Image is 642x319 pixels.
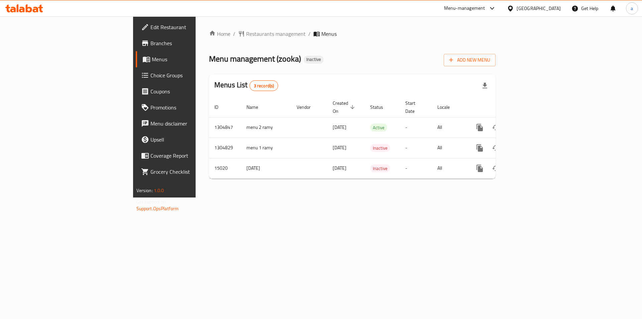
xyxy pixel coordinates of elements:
[214,103,227,111] span: ID
[150,136,235,144] span: Upsell
[241,138,291,158] td: menu 1 ramy
[432,117,466,138] td: All
[333,164,346,172] span: [DATE]
[250,83,278,89] span: 3 record(s)
[333,123,346,132] span: [DATE]
[477,78,493,94] div: Export file
[333,99,357,115] span: Created On
[136,132,240,148] a: Upsell
[152,55,235,63] span: Menus
[444,4,485,12] div: Menu-management
[370,165,390,172] span: Inactive
[150,168,235,176] span: Grocery Checklist
[400,117,432,138] td: -
[136,51,240,67] a: Menus
[437,103,458,111] span: Locale
[400,138,432,158] td: -
[136,186,153,195] span: Version:
[488,140,504,156] button: Change Status
[370,144,390,152] span: Inactive
[150,152,235,160] span: Coverage Report
[136,204,179,213] a: Support.OpsPlatform
[517,5,561,12] div: [GEOGRAPHIC_DATA]
[472,140,488,156] button: more
[150,103,235,111] span: Promotions
[432,158,466,178] td: All
[246,103,267,111] span: Name
[466,97,541,117] th: Actions
[154,186,164,195] span: 1.0.0
[370,124,387,132] span: Active
[297,103,319,111] span: Vendor
[214,80,278,91] h2: Menus List
[136,115,240,132] a: Menu disclaimer
[209,51,301,66] span: Menu management ( zooka )
[150,87,235,95] span: Coupons
[370,103,392,111] span: Status
[321,30,337,38] span: Menus
[136,148,240,164] a: Coverage Report
[246,30,306,38] span: Restaurants management
[370,124,387,132] div: Active
[136,35,240,51] a: Branches
[405,99,424,115] span: Start Date
[241,158,291,178] td: [DATE]
[488,119,504,136] button: Change Status
[136,67,240,83] a: Choice Groups
[136,19,240,35] a: Edit Restaurant
[150,39,235,47] span: Branches
[631,5,633,12] span: a
[249,80,279,91] div: Total records count
[333,143,346,152] span: [DATE]
[444,54,496,66] button: Add New Menu
[136,99,240,115] a: Promotions
[304,57,324,62] span: Inactive
[209,97,541,179] table: enhanced table
[432,138,466,158] td: All
[241,117,291,138] td: menu 2 ramy
[472,160,488,176] button: more
[449,56,490,64] span: Add New Menu
[400,158,432,178] td: -
[370,164,390,172] div: Inactive
[472,119,488,136] button: more
[308,30,311,38] li: /
[136,164,240,180] a: Grocery Checklist
[150,119,235,128] span: Menu disclaimer
[304,56,324,64] div: Inactive
[136,83,240,99] a: Coupons
[238,30,306,38] a: Restaurants management
[150,71,235,79] span: Choice Groups
[150,23,235,31] span: Edit Restaurant
[136,197,167,206] span: Get support on:
[209,30,496,38] nav: breadcrumb
[488,160,504,176] button: Change Status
